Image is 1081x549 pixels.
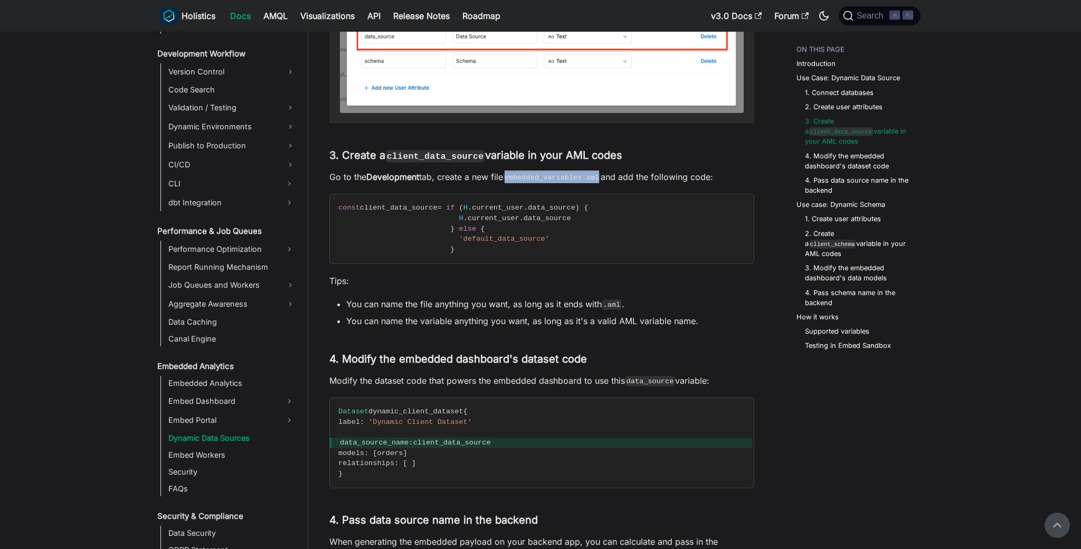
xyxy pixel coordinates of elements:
a: Embed Workers [165,448,299,462]
a: 3. Create aclient_data_sourcevariable in your AML codes [805,116,910,147]
span: data_source_name [340,439,409,447]
a: Performance Optimization [165,241,280,258]
span: ( [459,204,463,212]
a: 2. Create aclient_schemavariable in your AML codes [805,229,910,259]
span: 'default_data_source' [459,235,549,243]
p: Go to the tab, create a new file and add the following code: [329,171,754,183]
a: Code Search [165,82,299,97]
a: Forum [768,7,815,24]
nav: Docs sidebar [150,32,308,549]
a: Canal Engine [165,332,299,346]
a: CLI [165,175,280,192]
a: HolisticsHolistics [160,7,215,24]
a: Supported variables [805,326,869,336]
code: client_data_source [809,127,874,136]
a: Introduction [796,59,836,69]
a: Job Queues and Workers [165,277,299,294]
h3: 4. Modify the embedded dashboard's dataset code [329,353,754,366]
a: Performance & Job Queues [154,224,299,239]
span: { [584,204,588,212]
span: . [468,204,472,212]
kbd: ⌘ [889,11,900,20]
code: data_source [625,376,675,386]
span: . [519,214,524,222]
a: Embedded Analytics [154,359,299,374]
a: Visualizations [294,7,361,24]
span: ] [403,449,407,457]
code: embedded_variables.aml [503,172,601,183]
button: Scroll back to top [1045,513,1070,538]
span: dynamic_client_dataset [368,408,463,415]
a: Use case: Dynamic Schema [796,200,885,210]
span: else [459,225,476,233]
kbd: K [903,11,913,20]
strong: Development [366,172,419,182]
span: } [338,470,343,478]
a: 4. Pass data source name in the backend [805,175,910,195]
a: Validation / Testing [165,99,299,116]
span: if [446,204,454,212]
button: Expand sidebar category 'Performance Optimization' [280,241,299,258]
a: v3.0 Docs [705,7,768,24]
button: Expand sidebar category 'Embed Dashboard' [280,393,299,410]
span: [ [403,459,407,467]
span: : [394,459,399,467]
span: current_user [468,214,519,222]
code: client_data_source [385,150,485,163]
button: Expand sidebar category 'Embed Portal' [280,412,299,429]
a: API [361,7,387,24]
p: Tips: [329,274,754,287]
span: = [438,204,442,212]
button: Expand sidebar category 'CLI' [280,175,299,192]
span: : [360,418,364,426]
a: Data Caching [165,315,299,329]
span: client_data_source [413,439,491,447]
a: Roadmap [456,7,507,24]
a: 4. Modify the embedded dashboard's dataset code [805,151,910,171]
a: Development Workflow [154,46,299,61]
a: Data Security [165,526,299,541]
a: Embedded Analytics [165,376,299,391]
a: Aggregate Awareness [165,296,299,313]
span: data_source [528,204,575,212]
span: } [450,225,454,233]
a: 2. Create user attributes [805,102,883,112]
code: client_schema [809,240,856,249]
span: orders [377,449,403,457]
span: . [524,204,528,212]
span: label [338,418,360,426]
h3: 3. Create a variable in your AML codes [329,149,754,162]
li: You can name the variable anything you want, as long as it's a valid AML variable name. [346,315,754,327]
span: : [364,449,368,457]
a: 1. Create user attributes [805,214,881,224]
b: Holistics [182,10,215,22]
span: : [409,439,413,447]
a: 1. Connect databases [805,88,874,98]
a: Dynamic Environments [165,118,299,135]
li: You can name the file anything you want, as long as it ends with . [346,298,754,310]
a: Docs [224,7,257,24]
h3: 4. Pass data source name in the backend [329,514,754,527]
span: H [463,204,468,212]
span: relationships [338,459,394,467]
a: Embed Portal [165,412,280,429]
img: Holistics [160,7,177,24]
span: [ [373,449,377,457]
a: FAQs [165,481,299,496]
a: Security [165,465,299,479]
p: Modify the dataset code that powers the embedded dashboard to use this variable: [329,374,754,387]
a: 4. Pass schema name in the backend [805,288,910,308]
span: client_data_source [360,204,438,212]
button: Switch between dark and light mode (currently dark mode) [816,7,832,24]
span: H [459,214,463,222]
a: Version Control [165,63,299,80]
a: Security & Compliance [154,509,299,524]
span: models [338,449,364,457]
a: Dynamic Data Sources [165,431,299,446]
button: Expand sidebar category 'dbt Integration' [280,194,299,211]
a: Embed Dashboard [165,393,280,410]
span: ] [412,459,416,467]
span: current_user [472,204,524,212]
span: { [463,408,468,415]
a: CI/CD [165,156,299,173]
